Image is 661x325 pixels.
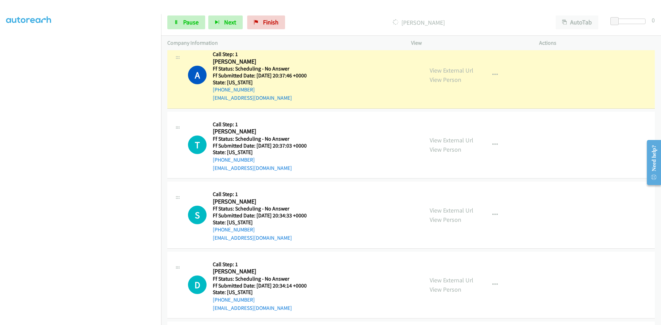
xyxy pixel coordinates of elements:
h2: [PERSON_NAME] [213,128,315,136]
h5: Ff Submitted Date: [DATE] 20:34:14 +0000 [213,282,315,289]
h5: Call Step: 1 [213,191,315,198]
a: [EMAIL_ADDRESS][DOMAIN_NAME] [213,95,292,101]
h5: State: [US_STATE] [213,149,315,156]
h5: Call Step: 1 [213,121,315,128]
a: View External Url [430,136,473,144]
span: Pause [183,18,199,26]
h5: Ff Status: Scheduling - No Answer [213,275,315,282]
h5: Ff Submitted Date: [DATE] 20:37:46 +0000 [213,72,315,79]
button: AutoTab [556,15,598,29]
h1: T [188,136,207,154]
a: [PHONE_NUMBER] [213,86,255,93]
p: [PERSON_NAME] [294,18,543,27]
span: Next [224,18,236,26]
a: Finish [247,15,285,29]
div: The call is yet to be attempted [188,275,207,294]
h5: Ff Submitted Date: [DATE] 20:34:33 +0000 [213,212,315,219]
h2: [PERSON_NAME] [213,268,315,275]
a: [EMAIL_ADDRESS][DOMAIN_NAME] [213,165,292,171]
iframe: Resource Center [641,135,661,190]
h5: Ff Submitted Date: [DATE] 20:37:03 +0000 [213,142,315,149]
h2: [PERSON_NAME] [213,58,315,66]
div: The call is yet to be attempted [188,136,207,154]
a: View External Url [430,66,473,74]
div: The call is yet to be attempted [188,206,207,224]
h5: Call Step: 1 [213,261,315,268]
a: View External Url [430,206,473,214]
a: [EMAIL_ADDRESS][DOMAIN_NAME] [213,305,292,311]
button: Next [208,15,243,29]
div: 0 [652,15,655,25]
a: View Person [430,285,461,293]
span: Finish [263,18,279,26]
a: [EMAIL_ADDRESS][DOMAIN_NAME] [213,235,292,241]
a: View Person [430,76,461,84]
h1: S [188,206,207,224]
a: [PHONE_NUMBER] [213,156,255,163]
h5: Call Step: 1 [213,51,315,58]
a: Pause [167,15,205,29]
h1: D [188,275,207,294]
a: View External Url [430,276,473,284]
h5: State: [US_STATE] [213,79,315,86]
p: Actions [539,39,655,47]
h5: Ff Status: Scheduling - No Answer [213,65,315,72]
h5: State: [US_STATE] [213,219,315,226]
h2: [PERSON_NAME] [213,198,315,206]
p: View [411,39,527,47]
a: [PHONE_NUMBER] [213,226,255,233]
a: [PHONE_NUMBER] [213,296,255,303]
a: View Person [430,145,461,153]
p: Company Information [167,39,399,47]
h1: A [188,66,207,84]
div: Delay between calls (in seconds) [614,19,646,24]
h5: Ff Status: Scheduling - No Answer [213,136,315,142]
h5: State: [US_STATE] [213,289,315,296]
h5: Ff Status: Scheduling - No Answer [213,205,315,212]
a: View Person [430,216,461,224]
